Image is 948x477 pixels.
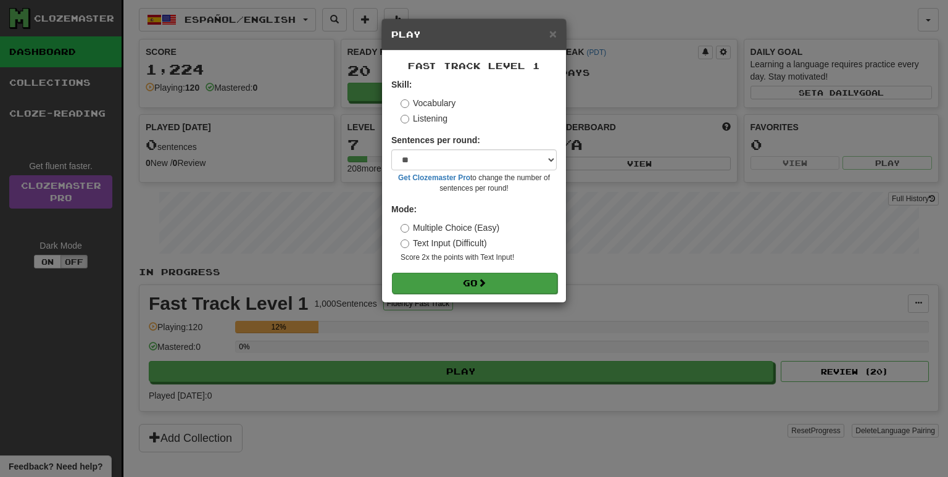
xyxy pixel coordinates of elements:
span: × [549,27,557,41]
input: Vocabulary [401,99,409,108]
label: Listening [401,112,447,125]
label: Vocabulary [401,97,455,109]
a: Get Clozemaster Pro [398,173,470,182]
h5: Play [391,28,557,41]
input: Listening [401,115,409,123]
label: Text Input (Difficult) [401,237,487,249]
small: Score 2x the points with Text Input ! [401,252,557,263]
button: Go [392,273,557,294]
label: Multiple Choice (Easy) [401,222,499,234]
small: to change the number of sentences per round! [391,173,557,194]
label: Sentences per round: [391,134,480,146]
span: Fast Track Level 1 [408,60,540,71]
strong: Mode: [391,204,417,214]
input: Text Input (Difficult) [401,239,409,248]
input: Multiple Choice (Easy) [401,224,409,233]
strong: Skill: [391,80,412,89]
button: Close [549,27,557,40]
